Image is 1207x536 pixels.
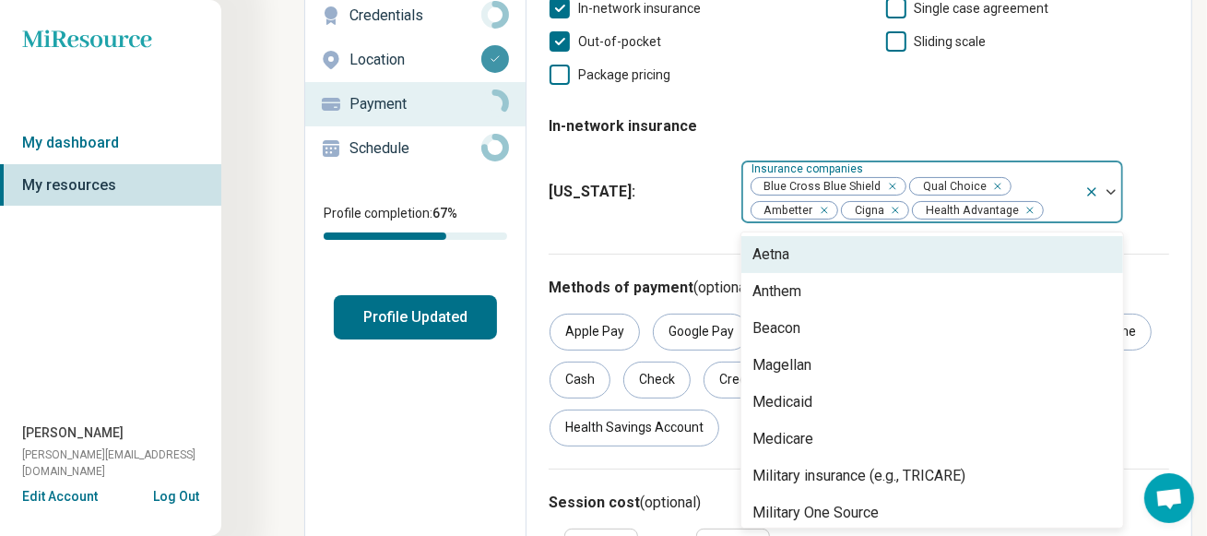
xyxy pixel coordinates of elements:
span: In-network insurance [578,1,701,16]
h3: Methods of payment [549,277,1169,299]
span: Health Advantage [913,202,1024,220]
div: Check [623,362,691,399]
span: Single case agreement [915,1,1049,16]
div: Anthem [752,280,801,303]
legend: In-network insurance [549,101,697,152]
div: Cash [550,362,610,399]
span: Package pricing [578,67,670,82]
span: Ambetter [751,202,819,220]
div: Profile completion [324,232,507,240]
a: Schedule [305,126,526,171]
span: Cigna [842,202,890,220]
span: Qual Choice [910,178,992,196]
button: Edit Account [22,487,98,506]
button: Profile Updated [334,295,497,339]
div: Magellan [752,354,811,376]
span: [US_STATE] : [549,181,726,203]
div: Health Savings Account [550,410,719,447]
p: Schedule [349,137,481,160]
p: Credentials [349,5,481,27]
h3: Session cost [549,492,1169,514]
div: Open chat [1144,473,1194,523]
p: Location [349,49,481,71]
div: Profile completion: [305,193,526,251]
div: Medicaid [752,391,812,413]
span: (optional) [693,279,754,296]
span: Blue Cross Blue Shield [751,178,887,196]
div: Aetna [752,244,789,266]
div: Apple Pay [550,314,640,351]
span: 67 % [432,206,457,220]
span: Out-of-pocket [578,34,661,49]
span: [PERSON_NAME][EMAIL_ADDRESS][DOMAIN_NAME] [22,447,221,480]
div: Military insurance (e.g., TRICARE) [752,465,965,487]
button: Log Out [153,487,199,502]
label: Insurance companies [751,162,867,175]
span: [PERSON_NAME] [22,423,124,443]
div: Credit Card [704,362,800,399]
span: (optional) [640,494,701,511]
p: Payment [349,93,481,115]
span: Sliding scale [915,34,987,49]
a: Location [305,38,526,82]
a: Payment [305,82,526,126]
div: Beacon [752,317,800,339]
div: Google Pay [653,314,750,351]
div: Military One Source [752,502,879,524]
div: Medicare [752,428,813,450]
